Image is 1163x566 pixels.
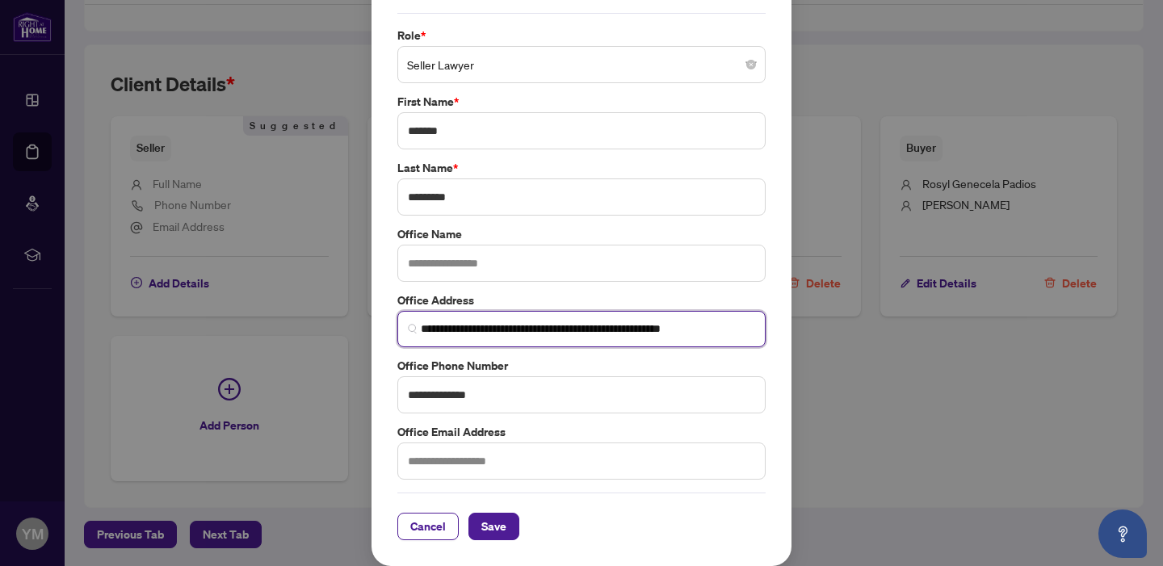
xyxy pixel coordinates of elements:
label: First Name [397,93,766,111]
label: Last Name [397,159,766,177]
span: Cancel [410,514,446,539]
label: Office Email Address [397,423,766,441]
button: Save [468,513,519,540]
label: Role [397,27,766,44]
label: Office Name [397,225,766,243]
span: Save [481,514,506,539]
button: Open asap [1098,509,1147,558]
img: search_icon [408,324,418,333]
span: Seller Lawyer [407,49,756,80]
label: Office Address [397,291,766,309]
span: close-circle [746,60,756,69]
button: Cancel [397,513,459,540]
label: Office Phone Number [397,357,766,375]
